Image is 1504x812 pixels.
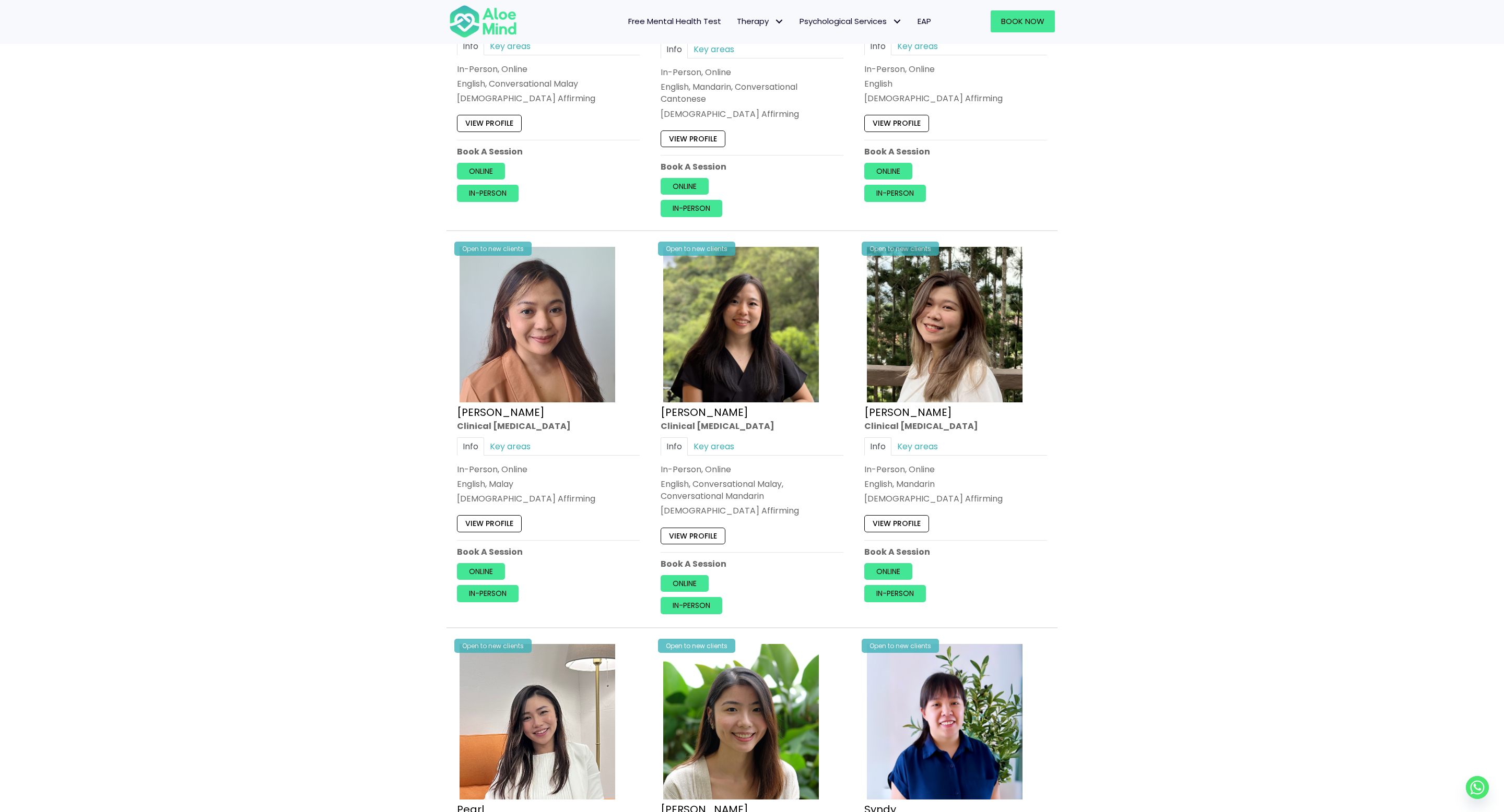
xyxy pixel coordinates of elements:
[457,420,640,432] div: Clinical [MEDICAL_DATA]
[910,10,939,32] a: EAP
[661,161,843,173] p: Book A Session
[661,81,843,105] p: English, Mandarin, Conversational Cantonese
[457,437,484,456] a: Info
[864,478,1047,490] p: English, Mandarin
[661,575,709,592] a: Online
[864,585,926,602] a: In-person
[864,563,912,580] a: Online
[688,437,740,456] a: Key areas
[460,644,615,799] img: Pearl photo
[737,16,784,27] span: Therapy
[661,40,688,58] a: Info
[891,37,944,55] a: Key areas
[658,242,735,256] div: Open to new clients
[864,516,929,532] a: View profile
[661,437,688,456] a: Info
[864,463,1047,475] div: In-Person, Online
[457,146,640,158] p: Book A Session
[663,247,819,402] img: Hooi ting Clinical Psychologist
[457,93,640,105] div: [DEMOGRAPHIC_DATA] Affirming
[661,528,725,544] a: View profile
[729,10,792,32] a: TherapyTherapy: submenu
[867,644,1023,799] img: Syndy
[867,247,1023,402] img: Kelly Clinical Psychologist
[457,185,519,202] a: In-person
[864,185,926,202] a: In-person
[864,115,929,132] a: View profile
[457,115,522,132] a: View profile
[658,639,735,653] div: Open to new clients
[864,420,1047,432] div: Clinical [MEDICAL_DATA]
[457,478,640,490] p: English, Malay
[889,14,904,29] span: Psychological Services: submenu
[864,37,891,55] a: Info
[991,10,1055,32] a: Book Now
[457,78,640,90] p: English, Conversational Malay
[661,463,843,475] div: In-Person, Online
[457,63,640,75] div: In-Person, Online
[661,478,843,502] p: English, Conversational Malay, Conversational Mandarin
[661,108,843,120] div: [DEMOGRAPHIC_DATA] Affirming
[862,639,939,653] div: Open to new clients
[792,10,910,32] a: Psychological ServicesPsychological Services: submenu
[628,16,721,27] span: Free Mental Health Test
[620,10,729,32] a: Free Mental Health Test
[1001,16,1044,27] span: Book Now
[864,146,1047,158] p: Book A Session
[661,505,843,517] div: [DEMOGRAPHIC_DATA] Affirming
[864,163,912,180] a: Online
[864,93,1047,105] div: [DEMOGRAPHIC_DATA] Affirming
[661,598,722,614] a: In-person
[864,63,1047,75] div: In-Person, Online
[457,546,640,558] p: Book A Session
[864,546,1047,558] p: Book A Session
[457,163,505,180] a: Online
[864,493,1047,505] div: [DEMOGRAPHIC_DATA] Affirming
[457,463,640,475] div: In-Person, Online
[457,585,519,602] a: In-person
[454,639,532,653] div: Open to new clients
[661,200,722,217] a: In-person
[864,405,952,420] a: [PERSON_NAME]
[457,37,484,55] a: Info
[484,37,536,55] a: Key areas
[484,437,536,456] a: Key areas
[457,493,640,505] div: [DEMOGRAPHIC_DATA] Affirming
[661,558,843,570] p: Book A Session
[771,14,786,29] span: Therapy: submenu
[661,420,843,432] div: Clinical [MEDICAL_DATA]
[457,405,545,420] a: [PERSON_NAME]
[661,66,843,78] div: In-Person, Online
[454,242,532,256] div: Open to new clients
[663,644,819,799] img: Peggy Clin Psych
[460,247,615,402] img: Hanna Clinical Psychologist
[688,40,740,58] a: Key areas
[449,4,517,39] img: Aloe mind Logo
[661,178,709,195] a: Online
[661,405,748,420] a: [PERSON_NAME]
[864,437,891,456] a: Info
[531,10,939,32] nav: Menu
[457,563,505,580] a: Online
[864,78,1047,90] p: English
[1466,776,1489,799] a: Whatsapp
[457,516,522,532] a: View profile
[661,130,725,147] a: View profile
[918,16,931,27] span: EAP
[862,242,939,256] div: Open to new clients
[800,16,902,27] span: Psychological Services
[891,437,944,456] a: Key areas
